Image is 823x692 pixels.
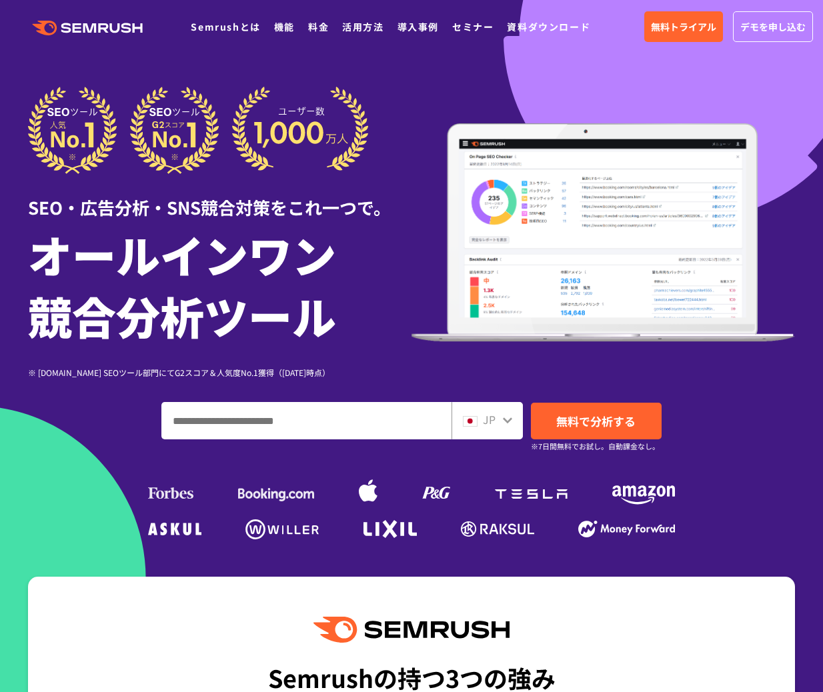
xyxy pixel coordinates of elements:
span: JP [483,411,496,427]
a: 無料トライアル [644,11,723,42]
input: ドメイン、キーワードまたはURLを入力してください [162,403,451,439]
a: Semrushとは [191,20,260,33]
small: ※7日間無料でお試し。自動課金なし。 [531,440,660,453]
a: 機能 [274,20,295,33]
span: デモを申し込む [740,19,806,34]
a: デモを申し込む [733,11,813,42]
span: 無料トライアル [651,19,716,34]
div: ※ [DOMAIN_NAME] SEOツール部門にてG2スコア＆人気度No.1獲得（[DATE]時点） [28,366,411,379]
div: SEO・広告分析・SNS競合対策をこれ一つで。 [28,174,411,220]
img: Semrush [313,617,510,643]
a: 活用方法 [342,20,383,33]
h1: オールインワン 競合分析ツール [28,223,411,346]
a: 導入事例 [397,20,439,33]
a: セミナー [452,20,494,33]
a: 無料で分析する [531,403,662,439]
a: 料金 [308,20,329,33]
a: 資料ダウンロード [507,20,590,33]
span: 無料で分析する [556,413,636,429]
